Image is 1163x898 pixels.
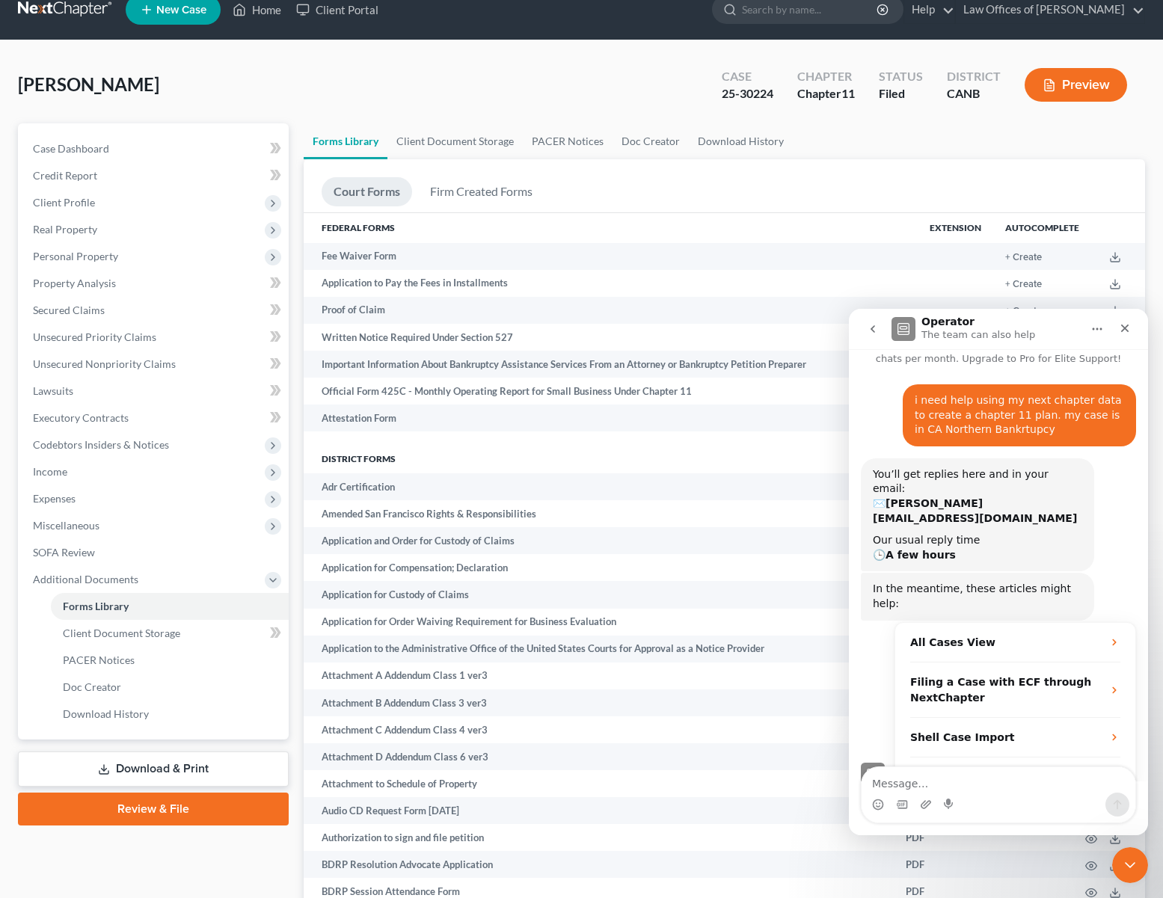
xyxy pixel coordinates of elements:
span: PACER Notices [63,653,135,666]
span: Expenses [33,492,76,505]
a: Case Dashboard [21,135,289,162]
a: Client Document Storage [387,123,523,159]
a: Download & Print [18,751,289,787]
span: Property Analysis [33,277,116,289]
a: Doc Creator [613,123,689,159]
span: Miscellaneous [33,519,99,532]
a: Firm Created Forms [418,177,544,206]
span: Download History [63,707,149,720]
span: SOFA Review [33,546,95,559]
a: Unsecured Nonpriority Claims [21,351,289,378]
td: Application to the Administrative Office of the United States Courts for Approval as a Notice Pro... [304,636,894,662]
a: Court Forms [322,177,412,206]
div: Case [722,68,773,85]
td: PDF [894,824,969,851]
td: Authorization to sign and file petition [304,824,894,851]
a: Doc Creator [51,674,289,701]
div: Chapter [797,85,855,102]
td: Attachment D Addendum Class 6 ver3 [304,743,894,770]
button: Preview [1025,68,1127,102]
span: Codebtors Insiders & Notices [33,438,169,451]
td: PDF [894,851,969,878]
span: Real Property [33,223,97,236]
a: PACER Notices [51,647,289,674]
td: Application for Custody of Claims [304,581,894,608]
a: Unsecured Priority Claims [21,324,289,351]
span: Unsecured Nonpriority Claims [33,357,176,370]
td: Attachment B Addendum Class 3 ver3 [304,689,894,716]
div: Chapter [797,68,855,85]
button: + Create [1005,253,1042,262]
td: Official Form 425C - Monthly Operating Report for Small Business Under Chapter 11 [304,378,918,405]
th: Federal Forms [304,213,918,243]
span: Income [33,465,67,478]
iframe: Intercom live chat [849,309,1148,835]
td: Important Information About Bankruptcy Assistance Services From an Attorney or Bankruptcy Petitio... [304,351,918,378]
span: Unsecured Priority Claims [33,330,156,343]
span: Secured Claims [33,304,105,316]
span: Doc Creator [63,680,121,693]
td: Proof of Claim [304,297,918,324]
a: Download History [689,123,793,159]
th: Autocomplete [993,213,1091,243]
a: Client Document Storage [51,620,289,647]
td: Application and Order for Custody of Claims [304,527,894,554]
td: Audio CD Request Form [DATE] [304,797,894,824]
td: Attachment A Addendum Class 1 ver3 [304,662,894,689]
a: Secured Claims [21,297,289,324]
td: Attachment to Schedule of Property [304,770,894,797]
a: Credit Report [21,162,289,189]
td: Amended San Francisco Rights & Responsibilities [304,500,894,527]
a: SOFA Review [21,539,289,566]
td: Application for Order Waiving Requirement for Business Evaluation [304,609,894,636]
div: Status [879,68,923,85]
span: 11 [841,86,855,100]
a: Download History [51,701,289,728]
a: Review & File [18,793,289,825]
td: Attestation Form [304,405,918,431]
td: Application for Compensation; Declaration [304,554,894,581]
th: Extension [918,213,993,243]
a: Executory Contracts [21,405,289,431]
span: Case Dashboard [33,142,109,155]
div: Filed [879,85,923,102]
span: Personal Property [33,250,118,262]
th: District forms [304,443,894,473]
a: Property Analysis [21,270,289,297]
iframe: Intercom live chat [1112,847,1148,883]
div: 25-30224 [722,85,773,102]
span: New Case [156,4,206,16]
td: Written Notice Required Under Section 527 [304,324,918,351]
button: + Create [1005,307,1042,316]
a: Forms Library [51,593,289,620]
td: BDRP Resolution Advocate Application [304,851,894,878]
td: Application to Pay the Fees in Installments [304,270,918,297]
td: Attachment C Addendum Class 4 ver3 [304,716,894,743]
